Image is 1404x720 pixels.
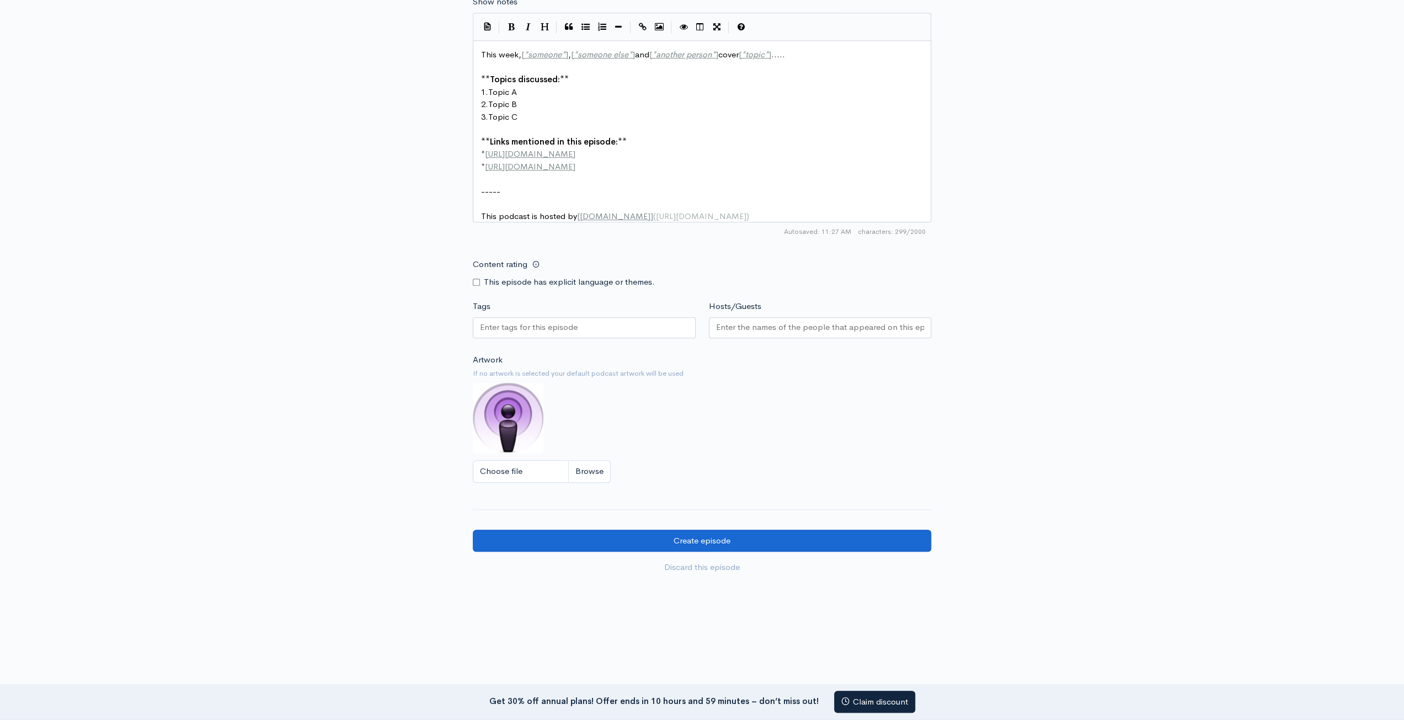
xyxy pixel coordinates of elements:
i: | [556,21,557,34]
button: Insert Horizontal Line [610,19,627,35]
span: ] [632,49,635,60]
button: Create Link [634,19,651,35]
span: [URL][DOMAIN_NAME] [656,211,746,221]
span: Links mentioned in this episode: [490,136,618,147]
button: Toggle Preview [675,19,692,35]
i: | [630,21,631,34]
span: [ [577,211,580,221]
span: ] [768,49,771,60]
label: Hosts/Guests [709,300,761,313]
button: Insert Show Notes Template [479,18,495,35]
button: Heading [536,19,553,35]
label: Artwork [473,354,503,366]
span: someone [528,49,562,60]
span: [DOMAIN_NAME] [580,211,650,221]
small: If no artwork is selected your default podcast artwork will be used [473,368,931,379]
button: Bold [503,19,520,35]
span: [ [571,49,574,60]
button: Generic List [577,19,594,35]
strong: Get 30% off annual plans! Offer ends in 10 hours and 59 minutes – don’t miss out! [489,695,819,706]
span: Topics discussed: [490,74,560,84]
i: | [499,21,500,34]
input: Enter the names of the people that appeared on this episode [716,321,925,334]
span: ----- [481,186,500,196]
label: Tags [473,300,490,313]
span: [URL][DOMAIN_NAME] [485,148,575,159]
a: Discard this episode [473,556,931,579]
button: Numbered List [594,19,610,35]
span: 3. [481,111,488,122]
span: 2. [481,99,488,109]
i: | [671,21,672,34]
button: Markdown Guide [733,19,749,35]
span: [ [649,49,652,60]
button: Insert Image [651,19,668,35]
span: ] [650,211,653,221]
span: [ [521,49,524,60]
span: This podcast is hosted by [481,211,749,221]
button: Toggle Fullscreen [708,19,725,35]
input: Create episode [473,530,931,552]
span: [ [739,49,741,60]
label: This episode has explicit language or themes. [484,276,655,289]
label: Content rating [473,253,527,276]
span: Topic C [488,111,517,122]
span: Topic A [488,87,517,97]
span: 1. [481,87,488,97]
span: ( [653,211,656,221]
span: someone else [578,49,628,60]
span: Topic B [488,99,517,109]
span: ) [746,211,749,221]
span: topic [745,49,765,60]
button: Toggle Side by Side [692,19,708,35]
span: 299/2000 [858,227,926,237]
button: Italic [520,19,536,35]
span: ] [716,49,718,60]
span: [URL][DOMAIN_NAME] [485,161,575,172]
span: This week, , and cover ..... [481,49,785,60]
span: ] [565,49,568,60]
a: Claim discount [834,691,915,713]
span: another person [656,49,712,60]
input: Enter tags for this episode [480,321,579,334]
span: Autosaved: 11:27 AM [784,227,851,237]
button: Quote [560,19,577,35]
i: | [728,21,729,34]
